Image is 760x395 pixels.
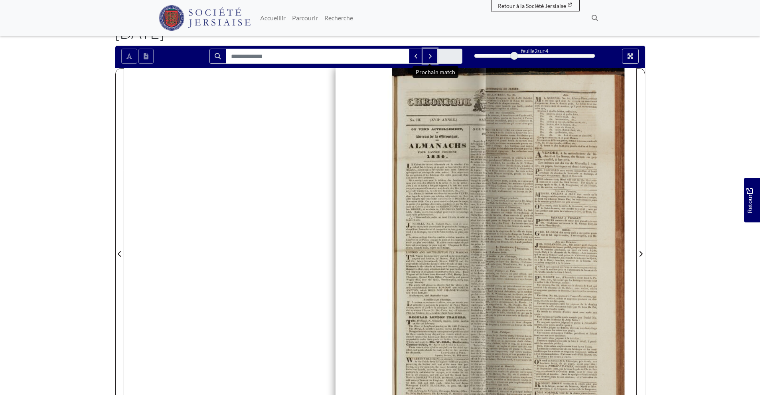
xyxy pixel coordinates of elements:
[226,49,409,64] input: Rechercher
[746,194,753,213] font: Retour
[289,10,321,26] a: Parcourir
[138,49,154,64] button: Ouvrir la fenêtre de transcription
[409,49,423,64] button: Match précédent
[521,48,535,54] font: feuille
[209,49,226,64] button: Recherche
[535,48,537,54] span: 2
[324,14,353,22] font: Recherche
[260,14,286,22] font: Accueillir
[622,49,639,64] button: Mode plein écran
[121,49,137,64] button: Basculer la sélection de texte (Alt+T)
[498,2,566,9] font: Retour à la Société Jersiaise
[159,5,251,31] img: Société Jersiaise
[292,14,318,22] font: Parcourir
[423,49,437,64] button: Prochain match
[744,178,760,222] a: Souhaitez-vous donner votre avis ?
[257,10,289,26] a: Accueillir
[159,3,251,33] a: Logo de la Société Jersiaise
[537,48,548,54] font: sur 4
[416,69,455,75] font: Prochain match
[321,10,356,26] a: Recherche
